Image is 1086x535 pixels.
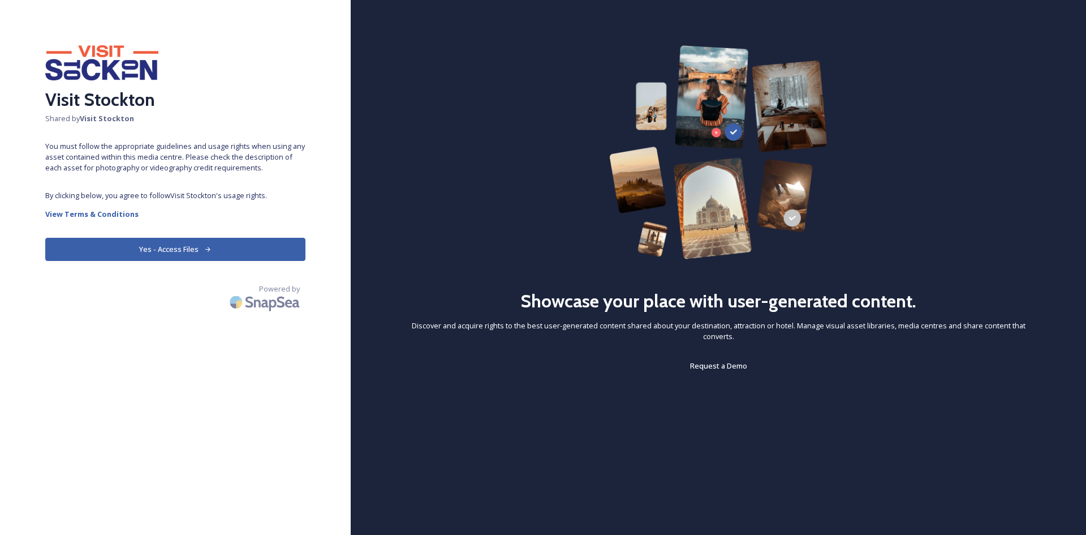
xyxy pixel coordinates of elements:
img: SnapSea Logo [226,289,305,315]
span: By clicking below, you agree to follow Visit Stockton 's usage rights. [45,190,305,201]
h2: Visit Stockton [45,86,305,113]
img: 624806164973ade2a1bc3cbcb01d28fc.png [45,45,158,80]
strong: Visit Stockton [80,113,134,123]
strong: View Terms & Conditions [45,209,139,219]
h2: Showcase your place with user-generated content. [520,288,916,315]
span: Shared by [45,113,305,124]
span: Powered by [259,284,300,294]
span: Request a Demo [690,361,747,371]
span: Discover and acquire rights to the best user-generated content shared about your destination, att... [396,320,1041,342]
button: Yes - Access Files [45,238,305,261]
span: You must follow the appropriate guidelines and usage rights when using any asset contained within... [45,141,305,174]
a: View Terms & Conditions [45,207,305,221]
img: 63b42ca75bacad526042e722_Group%20154-p-800.png [609,45,828,259]
a: Request a Demo [690,359,747,373]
